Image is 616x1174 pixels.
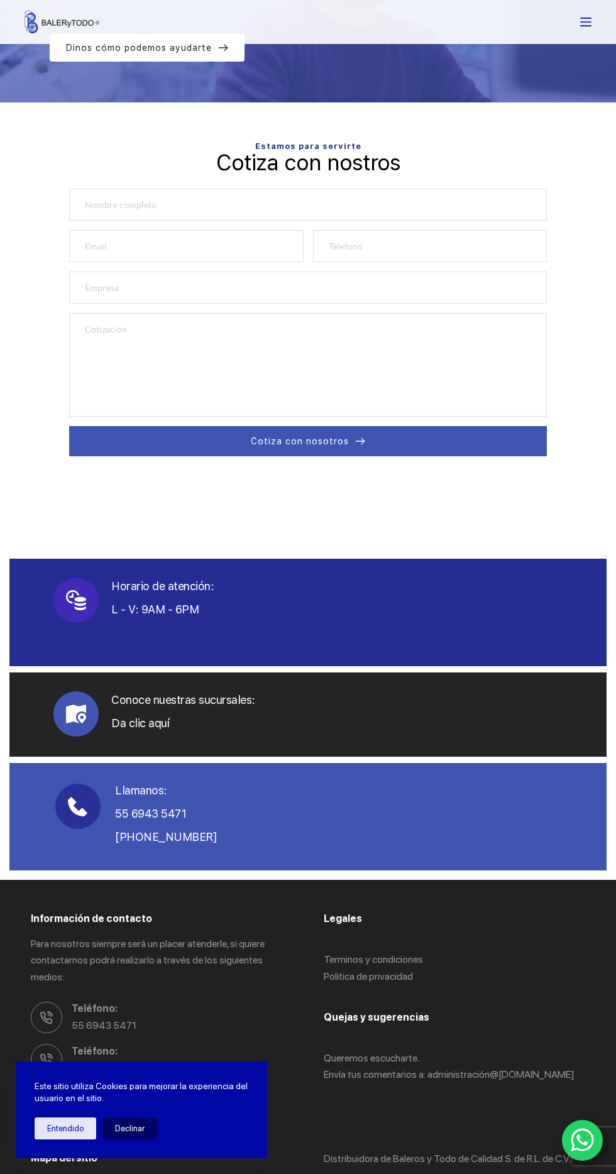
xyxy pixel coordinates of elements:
[35,1080,248,1105] p: Este sitio utiliza Cookies para mejorar la experiencia del usuario en el sitio.
[313,230,547,262] input: Telefono
[324,913,362,924] span: Legales
[72,1001,292,1017] span: Teléfono:
[69,272,547,304] input: Empresa
[72,1019,136,1031] a: 55 6943 5471
[580,16,591,28] button: Menu
[324,1011,429,1023] span: Quejas y sugerencias
[102,1117,157,1139] button: Declinar
[324,1050,585,1083] p: Queremos escucharte. Envía tus comentarios a: administració n@[DOMAIN_NAME]
[69,150,547,176] p: Cotiza con nostros
[324,970,413,982] a: Politica de privacidad
[115,807,186,820] span: 55 6943 5471
[35,1117,96,1139] button: Entendido
[69,426,547,456] button: Cotiza con nosotros
[115,784,167,797] span: Llamanos:
[255,141,361,151] span: Estamos para servirte
[69,230,304,262] input: Email
[251,434,349,448] span: Cotiza con nosotros
[31,911,292,926] h3: Información de contacto
[324,1151,585,1167] p: Distribuidora de Baleros y Todo de Calidad S. de R.L. de C.V.
[111,579,214,593] span: Horario de atención:
[111,603,199,616] span: L - V: 9AM - 6PM
[111,693,255,706] span: Conoce nuestras sucursales:
[69,189,547,221] input: Nombre completo
[25,11,99,33] img: Balerytodo
[562,1120,603,1161] a: WhatsApp
[72,1043,292,1060] span: Teléfono:
[115,830,217,843] span: [PHONE_NUMBER]
[111,716,169,730] a: Da clic aquí
[50,34,245,62] a: Dinos cómo podemos ayudarte
[324,953,423,965] a: Terminos y condiciones
[66,41,212,55] span: Dinos cómo podemos ayudarte
[31,936,292,985] p: Para nosotros siempre será un placer atenderle, si quiere contactarnos podrá realizarlo a través ...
